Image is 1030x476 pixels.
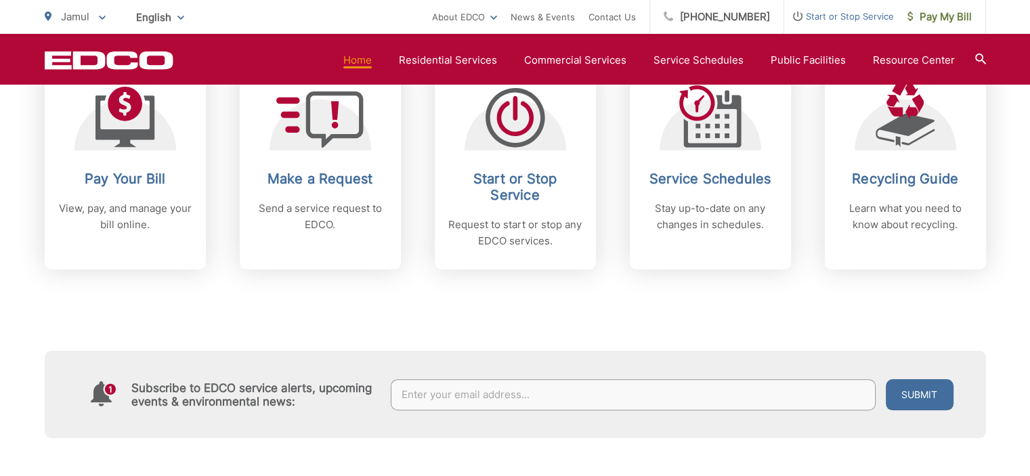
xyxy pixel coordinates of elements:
a: Resource Center [873,52,955,68]
a: News & Events [511,9,575,25]
p: Send a service request to EDCO. [253,200,387,233]
span: Pay My Bill [907,9,972,25]
a: Residential Services [399,52,497,68]
button: Submit [886,379,953,410]
a: Service Schedules Stay up-to-date on any changes in schedules. [630,62,791,269]
p: Request to start or stop any EDCO services. [448,217,582,249]
a: Pay Your Bill View, pay, and manage your bill online. [45,62,206,269]
h2: Service Schedules [643,171,777,187]
a: Contact Us [588,9,636,25]
a: Commercial Services [524,52,626,68]
a: Recycling Guide Learn what you need to know about recycling. [825,62,986,269]
a: Make a Request Send a service request to EDCO. [240,62,401,269]
h4: Subscribe to EDCO service alerts, upcoming events & environmental news: [131,381,378,408]
a: EDCD logo. Return to the homepage. [45,51,173,70]
span: Jamul [61,10,89,23]
a: About EDCO [432,9,497,25]
p: View, pay, and manage your bill online. [58,200,192,233]
p: Stay up-to-date on any changes in schedules. [643,200,777,233]
input: Enter your email address... [391,379,876,410]
h2: Make a Request [253,171,387,187]
a: Home [343,52,372,68]
a: Public Facilities [771,52,846,68]
h2: Pay Your Bill [58,171,192,187]
a: Service Schedules [653,52,744,68]
p: Learn what you need to know about recycling. [838,200,972,233]
span: English [126,5,194,29]
h2: Recycling Guide [838,171,972,187]
h2: Start or Stop Service [448,171,582,203]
